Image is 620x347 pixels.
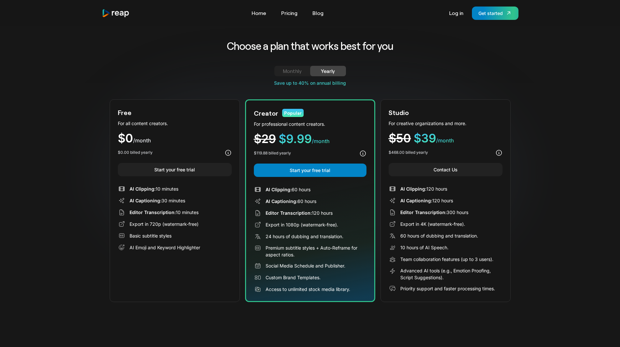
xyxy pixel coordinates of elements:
[254,132,276,146] span: $29
[254,121,366,127] div: For professional content creators.
[400,209,468,216] div: 300 hours
[254,164,366,177] a: Start your free trial
[266,198,297,204] span: AI Captioning:
[266,286,350,293] div: Access to unlimited stock media library.
[130,210,176,215] span: Editor Transcription:
[436,137,454,144] span: /month
[118,163,232,176] a: Start your free trial
[130,244,200,251] div: AI Emoji and Keyword Highlighter
[478,10,503,17] div: Get started
[133,137,151,144] span: /month
[389,150,428,155] div: $468.00 billed yearly
[266,233,343,240] div: 24 hours of dubbing and translation.
[266,262,345,269] div: Social Media Schedule and Publisher.
[254,150,291,156] div: $119.88 billed yearly
[400,256,493,263] div: Team collaboration features (up to 3 users).
[130,232,172,239] div: Basic subtitle styles
[266,198,316,205] div: 60 hours
[130,185,178,192] div: 10 minutes
[118,120,232,127] div: For all content creators.
[248,8,269,18] a: Home
[130,221,199,227] div: Export in 720p (watermark-free)
[312,138,330,144] span: /month
[266,187,292,192] span: AI Clipping:
[400,232,478,239] div: 60 hours of dubbing and translation.
[446,8,467,18] a: Log in
[266,186,310,193] div: 60 hours
[118,132,232,144] div: $0
[102,9,130,18] a: home
[389,163,503,176] a: Contact Us
[400,244,448,251] div: 10 hours of AI Speech.
[266,210,312,216] span: Editor Transcription:
[102,9,130,18] img: reap logo
[176,39,444,53] h2: Choose a plan that works best for you
[414,131,436,145] span: $39
[278,8,301,18] a: Pricing
[309,8,327,18] a: Blog
[118,150,153,155] div: $0.00 billed yearly
[266,210,333,216] div: 120 hours
[400,221,465,227] div: Export in 4K (watermark-free).
[389,120,503,127] div: For creative organizations and more.
[266,274,321,281] div: Custom Brand Templates.
[389,108,409,117] div: Studio
[130,197,185,204] div: 30 minutes
[318,67,338,75] div: Yearly
[400,186,426,192] span: AI Clipping:
[400,285,495,292] div: Priority support and faster processing times.
[282,109,304,117] div: Popular
[118,108,131,117] div: Free
[400,197,453,204] div: 120 hours
[130,209,199,216] div: 10 minutes
[279,132,312,146] span: $9.99
[130,186,156,192] span: AI Clipping:
[266,244,366,258] div: Premium subtitle styles + Auto-Reframe for aspect ratios.
[400,185,447,192] div: 120 hours
[110,80,511,86] div: Save up to 40% on annual billing
[472,7,518,20] a: Get started
[130,198,161,203] span: AI Captioning:
[400,198,432,203] span: AI Captioning:
[400,267,503,281] div: Advanced AI tools (e.g., Emotion Proofing, Script Suggestions).
[400,210,447,215] span: Editor Transcription:
[389,131,411,145] span: $50
[282,67,302,75] div: Monthly
[266,221,338,228] div: Export in 1080p (watermark-free).
[254,108,278,118] div: Creator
